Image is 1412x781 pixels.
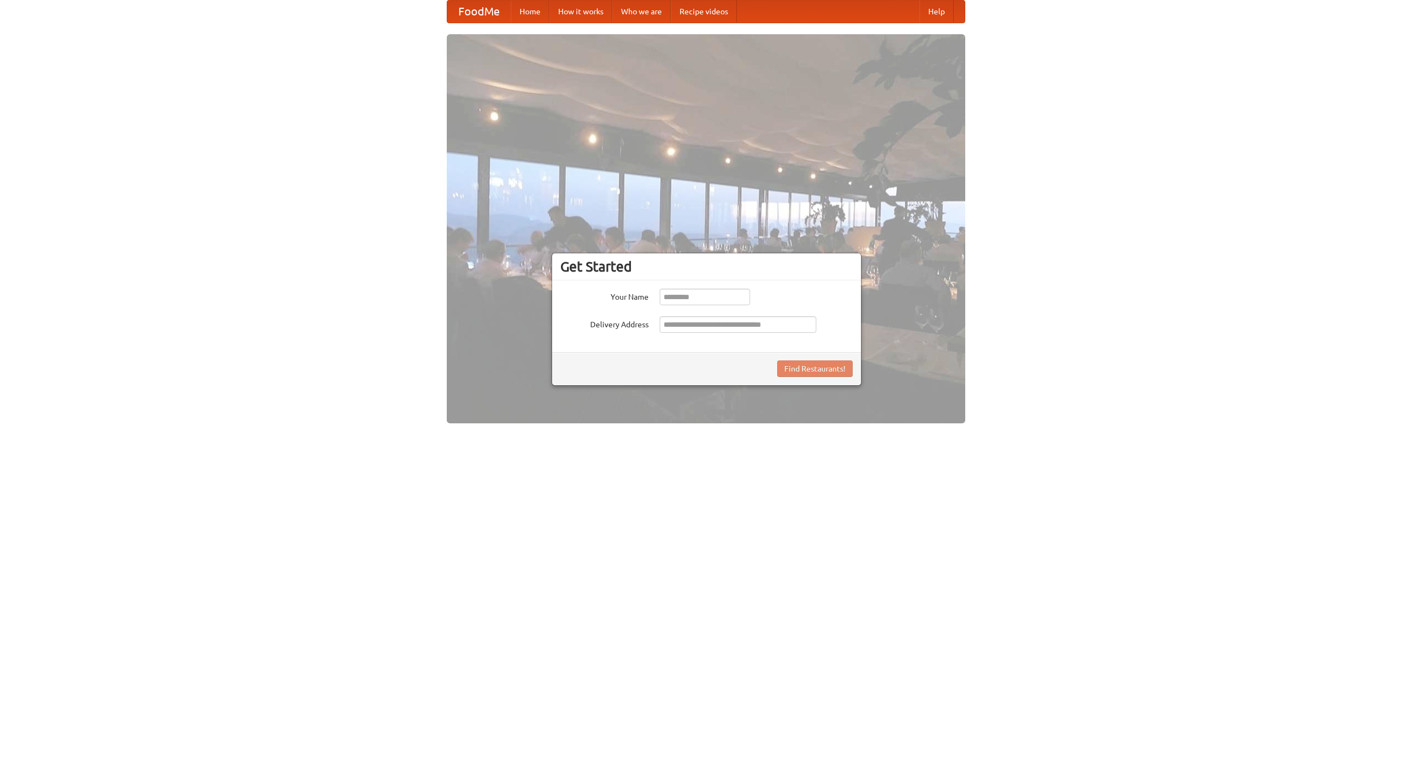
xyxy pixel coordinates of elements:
label: Your Name [560,289,649,302]
label: Delivery Address [560,316,649,330]
h3: Get Started [560,258,853,275]
a: How it works [549,1,612,23]
a: FoodMe [447,1,511,23]
a: Recipe videos [671,1,737,23]
a: Who we are [612,1,671,23]
a: Help [919,1,954,23]
button: Find Restaurants! [777,360,853,377]
a: Home [511,1,549,23]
